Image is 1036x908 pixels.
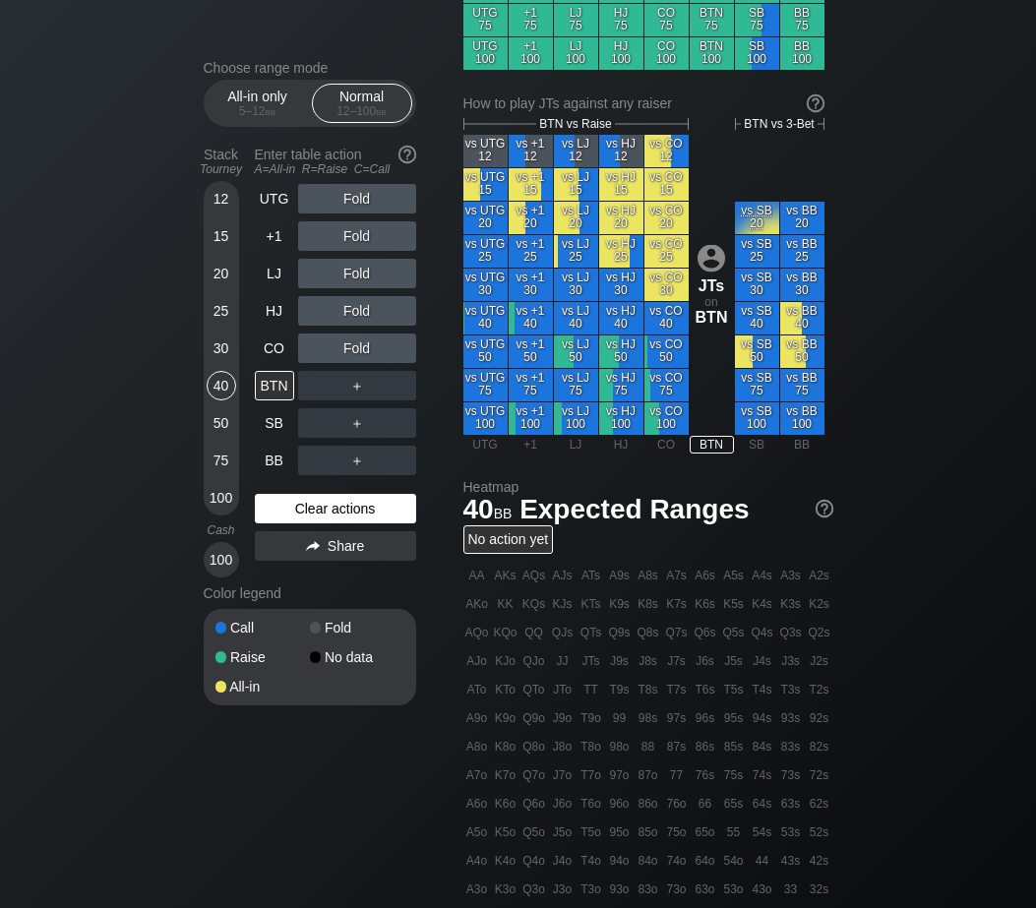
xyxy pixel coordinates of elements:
div: Fold [298,296,416,326]
div: vs +1 15 [509,168,553,201]
div: SB [255,408,294,438]
img: help.32db89a4.svg [396,144,418,165]
div: Q4o [520,847,548,875]
div: 87s [663,733,691,760]
div: How to play JTs against any raiser [463,95,824,111]
div: UTG 75 [463,4,508,36]
div: vs UTG 75 [463,369,508,401]
div: vs SB 75 [735,369,779,401]
div: 53o [720,876,748,903]
div: vs UTG 25 [463,235,508,268]
div: SB 75 [735,4,779,36]
div: vs UTG 12 [463,135,508,167]
div: HJ 75 [599,4,643,36]
div: A7s [663,562,691,589]
div: vs UTG 30 [463,269,508,301]
div: Q9o [520,704,548,732]
div: vs HJ 40 [599,302,643,334]
div: vs +1 100 [509,402,553,435]
div: K6s [692,590,719,618]
div: QJs [549,619,577,646]
div: 74o [663,847,691,875]
div: vs SB 40 [735,302,779,334]
div: 50 [207,408,236,438]
div: 98s [635,704,662,732]
div: J6o [549,790,577,817]
div: Q8s [635,619,662,646]
div: Q6o [520,790,548,817]
div: 40 [207,371,236,400]
div: +1 75 [509,4,553,36]
div: AJo [463,647,491,675]
div: K7o [492,761,519,789]
div: Cash [196,523,247,537]
div: KQo [492,619,519,646]
div: A9s [606,562,634,589]
div: 63o [692,876,719,903]
div: A6s [692,562,719,589]
div: KTs [578,590,605,618]
div: J5o [549,818,577,846]
div: JTs [690,276,734,294]
div: 84o [635,847,662,875]
div: JTs [578,647,605,675]
div: vs BB 20 [780,202,824,234]
div: JTo [549,676,577,703]
div: 95o [606,818,634,846]
div: 87o [635,761,662,789]
div: 93s [777,704,805,732]
img: help.32db89a4.svg [805,92,826,114]
div: 77 [663,761,691,789]
div: T4o [578,847,605,875]
div: ATs [578,562,605,589]
div: Q4s [749,619,776,646]
div: 74s [749,761,776,789]
div: K5o [492,818,519,846]
div: ＋ [298,446,416,475]
div: J3o [549,876,577,903]
div: KTo [492,676,519,703]
div: 76o [663,790,691,817]
div: K3s [777,590,805,618]
div: 53s [777,818,805,846]
div: vs HJ 75 [599,369,643,401]
div: vs HJ 30 [599,269,643,301]
span: BTN vs Raise [539,117,611,131]
div: Fold [298,184,416,213]
div: vs UTG 100 [463,402,508,435]
div: A3o [463,876,491,903]
div: Fold [298,259,416,288]
div: vs LJ 20 [554,202,598,234]
div: Q8o [520,733,548,760]
div: vs UTG 50 [463,335,508,368]
div: vs SB 100 [735,402,779,435]
div: vs +1 75 [509,369,553,401]
div: vs SB 25 [735,235,779,268]
div: vs +1 30 [509,269,553,301]
div: Color legend [204,577,416,609]
div: AA [463,562,491,589]
div: T9o [578,704,605,732]
div: vs +1 40 [509,302,553,334]
div: 88 [635,733,662,760]
div: vs CO 50 [644,335,689,368]
div: vs +1 20 [509,202,553,234]
div: vs LJ 40 [554,302,598,334]
div: Stack [196,139,247,184]
div: KJo [492,647,519,675]
div: All-in only [213,85,303,122]
div: vs BB 40 [780,302,824,334]
div: LJ [255,259,294,288]
div: KQs [520,590,548,618]
div: 75 [207,446,236,475]
div: +1 [509,436,553,454]
div: vs CO 25 [644,235,689,268]
div: Q3s [777,619,805,646]
div: 86s [692,733,719,760]
div: 65s [720,790,748,817]
div: vs LJ 25 [554,235,598,268]
div: K8o [492,733,519,760]
div: 85s [720,733,748,760]
div: 96o [606,790,634,817]
div: Q9s [606,619,634,646]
